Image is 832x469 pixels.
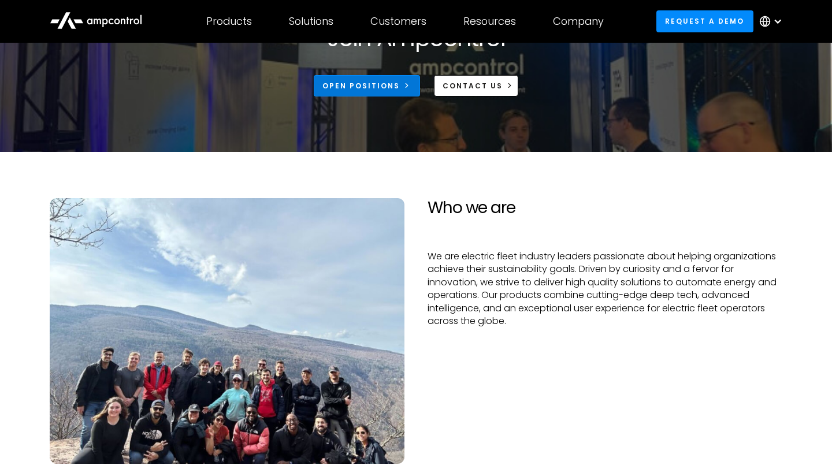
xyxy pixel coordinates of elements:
div: Company [553,15,604,28]
p: We are electric fleet industry leaders passionate about helping organizations achieve their susta... [428,250,782,327]
div: Products [206,15,252,28]
a: CONTACT US [434,75,519,96]
div: Solutions [289,15,333,28]
a: Request a demo [656,10,753,32]
div: Customers [370,15,426,28]
div: Resources [463,15,516,28]
div: CONTACT US [443,81,503,91]
h1: Join Ampcontrol [327,24,505,52]
div: Open Positions [322,81,400,91]
a: Open Positions [314,75,420,96]
h2: Who we are [428,198,782,218]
